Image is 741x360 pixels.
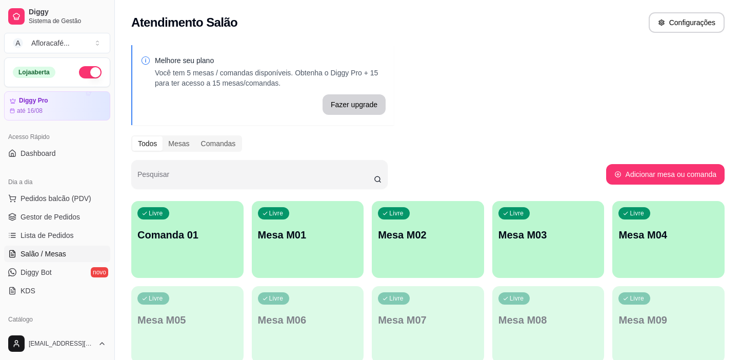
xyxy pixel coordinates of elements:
span: Diggy Bot [21,267,52,277]
p: Mesa M08 [498,313,598,327]
button: LivreMesa M04 [612,201,725,278]
p: Mesa M04 [618,228,718,242]
div: Comandas [195,136,242,151]
p: Mesa M01 [258,228,358,242]
div: Loja aberta [13,67,55,78]
span: [EMAIL_ADDRESS][DOMAIN_NAME] [29,339,94,348]
button: LivreMesa M01 [252,201,364,278]
button: [EMAIL_ADDRESS][DOMAIN_NAME] [4,331,110,356]
span: Diggy [29,8,106,17]
p: Livre [630,294,644,303]
a: Lista de Pedidos [4,227,110,244]
button: LivreComanda 01 [131,201,244,278]
div: Dia a dia [4,174,110,190]
span: Salão / Mesas [21,249,66,259]
p: Livre [389,209,404,217]
a: KDS [4,283,110,299]
span: Pedidos balcão (PDV) [21,193,91,204]
div: Todos [132,136,163,151]
p: Melhore seu plano [155,55,386,66]
a: DiggySistema de Gestão [4,4,110,29]
div: Catálogo [4,311,110,328]
a: Gestor de Pedidos [4,209,110,225]
p: Livre [510,209,524,217]
article: até 16/08 [17,107,43,115]
p: Livre [269,209,284,217]
p: Mesa M07 [378,313,478,327]
a: Diggy Botnovo [4,264,110,281]
span: Dashboard [21,148,56,158]
button: Configurações [649,12,725,33]
p: Livre [510,294,524,303]
a: Diggy Proaté 16/08 [4,91,110,121]
button: Fazer upgrade [323,94,386,115]
article: Diggy Pro [19,97,48,105]
p: Comanda 01 [137,228,237,242]
span: Gestor de Pedidos [21,212,80,222]
div: Mesas [163,136,195,151]
p: Livre [389,294,404,303]
p: Livre [269,294,284,303]
p: Mesa M02 [378,228,478,242]
button: Pedidos balcão (PDV) [4,190,110,207]
p: Você tem 5 mesas / comandas disponíveis. Obtenha o Diggy Pro + 15 para ter acesso a 15 mesas/coma... [155,68,386,88]
input: Pesquisar [137,173,374,184]
span: KDS [21,286,35,296]
span: A [13,38,23,48]
a: Salão / Mesas [4,246,110,262]
span: Lista de Pedidos [21,230,74,241]
button: Adicionar mesa ou comanda [606,164,725,185]
div: Acesso Rápido [4,129,110,145]
button: LivreMesa M02 [372,201,484,278]
span: Sistema de Gestão [29,17,106,25]
p: Livre [149,209,163,217]
button: Select a team [4,33,110,53]
p: Mesa M03 [498,228,598,242]
p: Mesa M09 [618,313,718,327]
h2: Atendimento Salão [131,14,237,31]
p: Mesa M05 [137,313,237,327]
p: Mesa M06 [258,313,358,327]
button: LivreMesa M03 [492,201,605,278]
p: Livre [149,294,163,303]
button: Alterar Status [79,66,102,78]
p: Livre [630,209,644,217]
div: Afloracafé ... [31,38,70,48]
a: Dashboard [4,145,110,162]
